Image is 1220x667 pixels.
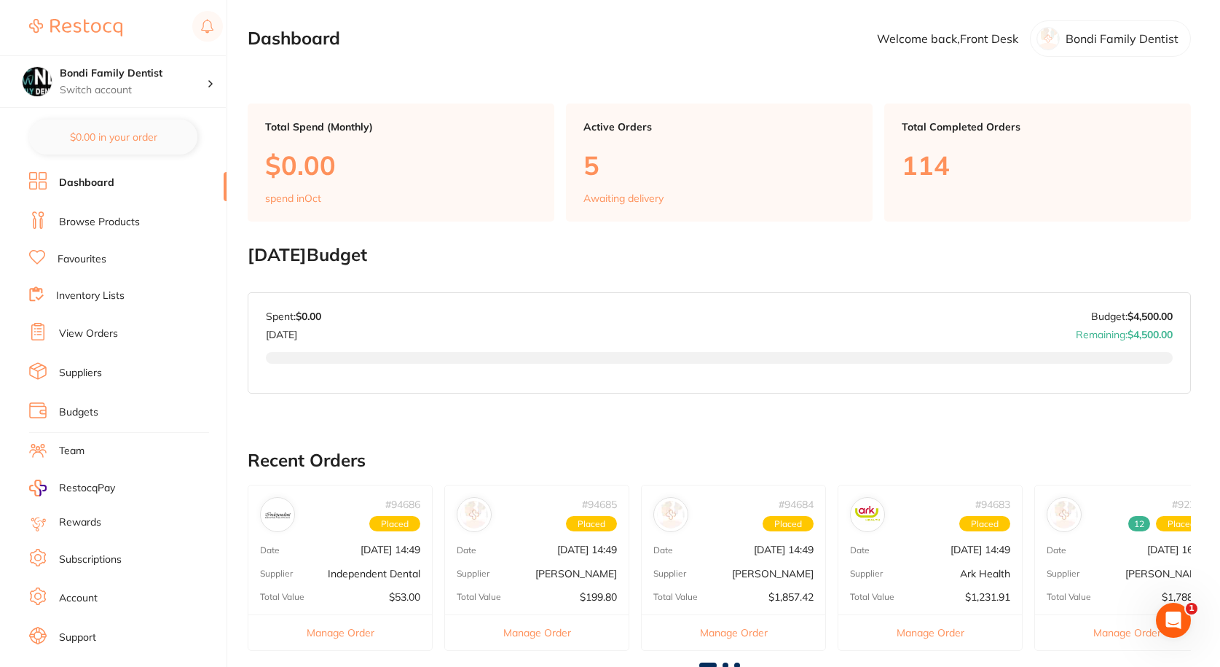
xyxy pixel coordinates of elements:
p: Ark Health [960,568,1010,580]
span: Received [1128,516,1150,532]
p: Remaining: [1076,323,1173,340]
p: Total Value [653,592,698,602]
a: Subscriptions [59,553,122,567]
p: $0.00 [265,150,537,180]
a: Budgets [59,405,98,420]
button: Manage Order [838,615,1022,650]
p: 5 [583,150,855,180]
p: Spent: [266,311,321,322]
p: Welcome back, Front Desk [877,32,1018,45]
p: Active Orders [583,121,855,133]
p: [DATE] 14:49 [754,544,814,555]
p: [PERSON_NAME] [732,568,814,580]
p: $1,857.42 [768,591,814,603]
p: $1,231.91 [965,591,1010,603]
button: Manage Order [642,615,825,650]
p: [DATE] 14:49 [557,544,617,555]
a: Total Spend (Monthly)$0.00spend inOct [248,104,554,222]
strong: $4,500.00 [1127,310,1173,323]
p: Bondi Family Dentist [1066,32,1178,45]
a: Favourites [58,252,106,267]
p: Date [1047,545,1066,555]
p: Total Value [1047,592,1091,602]
span: 1 [1186,603,1197,615]
p: spend in Oct [265,192,321,204]
img: RestocqPay [29,480,47,496]
p: # 94684 [779,499,814,510]
a: Account [59,591,98,606]
span: RestocqPay [59,481,115,496]
img: Bondi Family Dentist [23,67,52,96]
h2: Dashboard [248,28,340,49]
button: Manage Order [248,615,432,650]
img: Henry Schein Halas [1050,501,1078,528]
p: Total Spend (Monthly) [265,121,537,133]
span: Placed [369,516,420,532]
a: Total Completed Orders114 [884,104,1191,222]
img: Restocq Logo [29,19,122,36]
p: Supplier [653,569,686,579]
a: Browse Products [59,215,140,230]
p: 114 [902,150,1173,180]
p: [DATE] [266,323,321,340]
img: Independent Dental [264,501,291,528]
h4: Bondi Family Dentist [60,66,207,81]
p: [PERSON_NAME] [1125,568,1207,580]
span: Placed [1156,516,1207,532]
p: Supplier [850,569,883,579]
p: Date [457,545,476,555]
button: $0.00 in your order [29,120,197,155]
a: Support [59,631,96,645]
p: $199.80 [580,591,617,603]
a: Restocq Logo [29,11,122,44]
p: Supplier [1047,569,1079,579]
p: $1,788.63 [1162,591,1207,603]
p: Independent Dental [328,568,420,580]
a: Dashboard [59,176,114,190]
p: Date [260,545,280,555]
button: Manage Order [1035,615,1219,650]
p: Total Completed Orders [902,121,1173,133]
strong: $4,500.00 [1127,328,1173,341]
a: Active Orders5Awaiting delivery [566,104,873,222]
p: [DATE] 16:42 [1147,544,1207,555]
h2: Recent Orders [248,450,1191,471]
p: Supplier [457,569,489,579]
img: Ark Health [854,501,881,528]
p: Awaiting delivery [583,192,664,204]
p: # 94686 [385,499,420,510]
p: Total Value [457,592,501,602]
span: Placed [763,516,814,532]
a: RestocqPay [29,480,115,496]
a: Suppliers [59,366,102,381]
strong: $0.00 [296,310,321,323]
button: Manage Order [445,615,629,650]
p: Date [653,545,673,555]
img: Adam Dental [460,501,488,528]
iframe: Intercom live chat [1156,603,1191,638]
a: Rewards [59,515,101,530]
p: # 92207 [1172,499,1207,510]
a: Team [59,444,84,459]
p: Budget: [1091,311,1173,322]
p: # 94683 [975,499,1010,510]
p: Total Value [260,592,304,602]
p: Switch account [60,83,207,98]
p: Supplier [260,569,293,579]
p: $53.00 [389,591,420,603]
span: Placed [566,516,617,532]
p: Date [850,545,870,555]
h2: [DATE] Budget [248,245,1191,265]
p: Total Value [850,592,894,602]
span: Placed [959,516,1010,532]
p: # 94685 [582,499,617,510]
a: Inventory Lists [56,289,125,303]
p: [DATE] 14:49 [361,544,420,555]
p: [DATE] 14:49 [951,544,1010,555]
img: Henry Schein Halas [657,501,685,528]
a: View Orders [59,327,118,341]
p: [PERSON_NAME] [535,568,617,580]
